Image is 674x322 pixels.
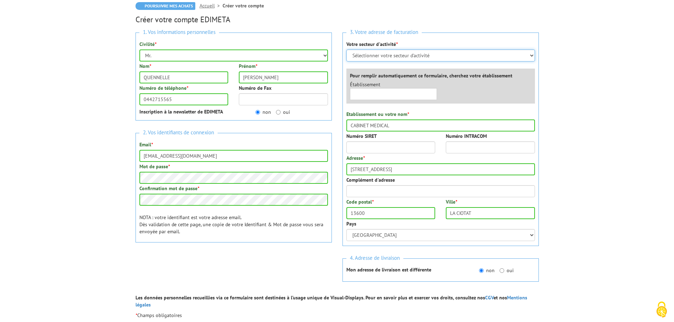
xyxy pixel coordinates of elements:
a: Accueil [200,2,223,9]
label: Confirmation mot de passe [139,185,199,192]
span: 1. Vos informations personnelles [139,28,219,37]
input: oui [500,268,504,273]
label: Adresse [346,154,365,162]
label: Prénom [239,63,257,70]
a: CGV [485,294,494,301]
label: Complément d'adresse [346,176,395,183]
label: Civilité [139,41,156,48]
label: Numéro SIRET [346,133,377,140]
label: Mot de passe [139,163,170,170]
label: Pour remplir automatiquement ce formulaire, cherchez votre établissement [350,72,512,79]
input: non [255,110,260,115]
span: 3. Votre adresse de facturation [346,28,422,37]
p: Champs obligatoires [136,312,539,319]
label: Numéro de téléphone [139,84,188,92]
label: non [479,267,495,274]
strong: Mon adresse de livraison est différente [346,267,431,273]
div: Établissement [345,81,443,100]
span: 2. Vos identifiants de connexion [139,128,218,137]
input: non [479,268,484,273]
strong: Les données personnelles recueillies via ce formulaire sont destinées à l’usage unique de Visual-... [136,294,527,308]
strong: Inscription à la newsletter de EDIMETA [139,109,223,115]
label: Pays [346,220,356,227]
label: oui [276,109,290,116]
label: oui [500,267,514,274]
iframe: reCAPTCHA [136,255,243,282]
a: Poursuivre mes achats [136,2,195,10]
label: Votre secteur d'activité [346,41,398,48]
label: Numéro de Fax [239,84,271,92]
span: 4. Adresse de livraison [346,253,403,263]
button: Cookies (fenêtre modale) [649,298,674,322]
h2: Créer votre compte EDIMETA [136,15,539,24]
li: Créer votre compte [223,2,264,9]
input: oui [276,110,281,115]
a: Mentions légales [136,294,527,308]
label: Nom [139,63,151,70]
label: Numéro INTRACOM [446,133,487,140]
label: non [255,109,271,116]
label: Email [139,141,153,148]
label: Ville [446,198,457,205]
img: Cookies (fenêtre modale) [653,301,670,318]
label: Etablissement ou votre nom [346,111,409,118]
label: Code postal [346,198,374,205]
p: NOTA : votre identifiant est votre adresse email. Dès validation de cette page, une copie de votr... [139,214,328,235]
